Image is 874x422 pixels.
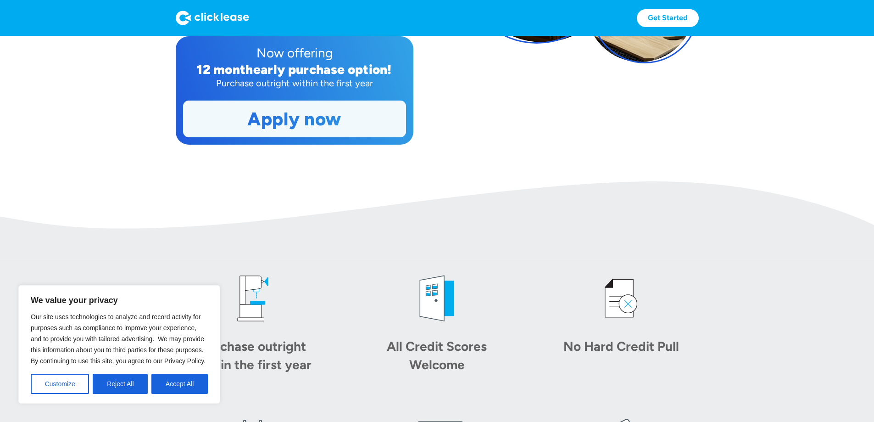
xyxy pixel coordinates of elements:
[253,62,392,77] div: early purchase option!
[18,285,220,404] div: We value your privacy
[183,44,406,62] div: Now offering
[151,374,208,394] button: Accept All
[557,337,685,355] div: No Hard Credit Pull
[31,313,206,365] span: Our site uses technologies to analyze and record activity for purposes such as compliance to impr...
[594,271,649,326] img: credit icon
[409,271,464,326] img: welcome icon
[184,101,406,137] a: Apply now
[183,77,406,90] div: Purchase outright within the first year
[31,295,208,306] p: We value your privacy
[197,62,253,77] div: 12 month
[189,337,317,374] div: Purchase outright within the first year
[225,271,280,326] img: drill press icon
[637,9,699,27] a: Get Started
[176,11,249,25] img: Logo
[31,374,89,394] button: Customize
[373,337,501,374] div: All Credit Scores Welcome
[93,374,148,394] button: Reject All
